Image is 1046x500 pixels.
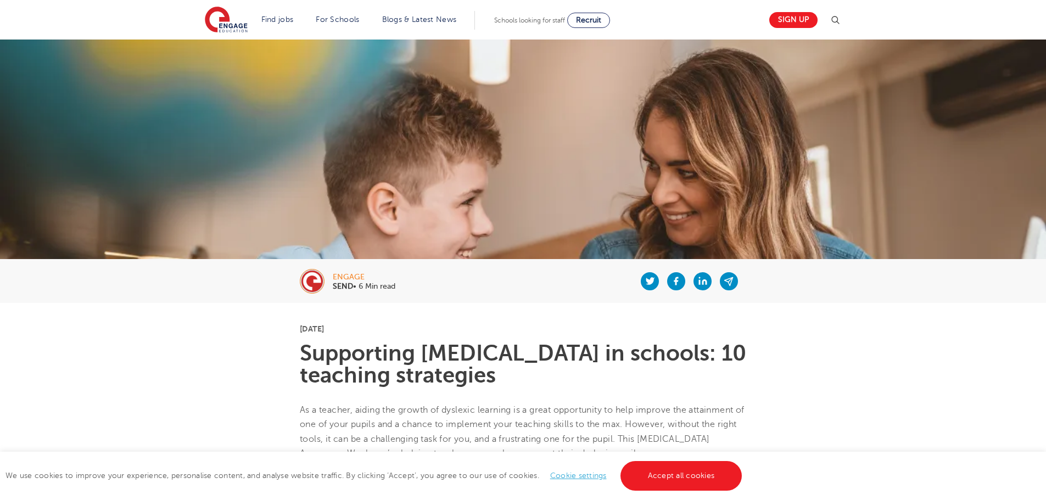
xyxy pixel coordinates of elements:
span: Recruit [576,16,601,24]
a: Sign up [769,12,818,28]
a: Accept all cookies [620,461,742,491]
p: • 6 Min read [333,283,395,290]
span: We use cookies to improve your experience, personalise content, and analyse website traffic. By c... [5,471,745,480]
p: [DATE] [300,325,746,333]
a: Find jobs [261,15,294,24]
img: Engage Education [205,7,248,34]
a: Cookie settings [550,471,607,480]
a: For Schools [316,15,359,24]
a: Recruit [567,13,610,28]
b: SEND [333,282,353,290]
a: Blogs & Latest News [382,15,457,24]
span: Schools looking for staff [494,16,565,24]
div: engage [333,273,395,281]
h1: Supporting [MEDICAL_DATA] in schools: 10 teaching strategies [300,342,746,386]
span: As a teacher, aiding the growth of dyslexic learning is a great opportunity to help improve the a... [300,405,745,458]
